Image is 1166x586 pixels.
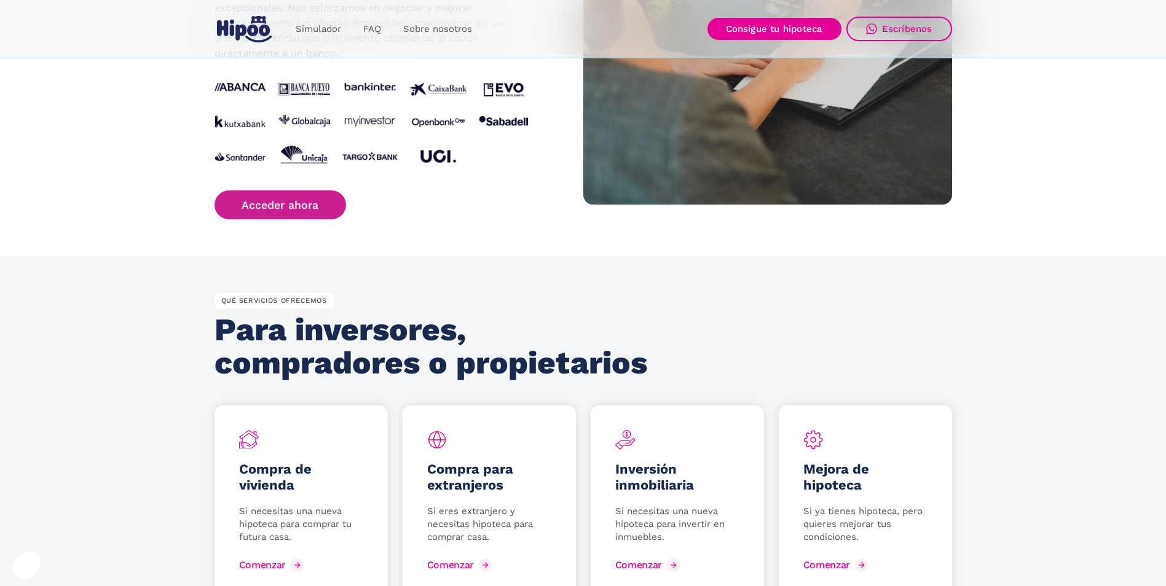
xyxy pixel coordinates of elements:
p: Si necesitas una nueva hipoteca para comprar tu futura casa. [239,505,363,544]
a: Simulador [285,17,352,41]
p: Si eres extranjero y necesitas hipoteca para comprar casa. [427,505,551,544]
h5: Mejora de hipoteca [803,461,928,493]
h5: Inversión inmobiliaria [615,461,739,493]
div: Escríbenos [882,23,932,34]
a: Comenzar [615,555,683,575]
a: FAQ [352,17,392,41]
a: Comenzar [803,555,872,575]
a: Sobre nosotros [392,17,483,41]
div: Comenzar [427,559,474,571]
h5: Compra de vivienda [239,461,363,493]
div: Comenzar [803,559,850,571]
h2: Para inversores, compradores o propietarios [215,313,655,380]
a: Comenzar [427,555,495,575]
h5: Compra para extranjeros [427,461,551,493]
div: Comenzar [239,559,286,571]
p: Si necesitas una nueva hipoteca para invertir en inmuebles. [615,505,739,544]
div: Comenzar [615,559,662,571]
p: Si ya tienes hipoteca, pero quieres mejorar tus condiciones. [803,505,928,544]
a: home [215,11,275,47]
a: Consigue tu hipoteca [707,18,841,40]
a: Comenzar [239,555,307,575]
div: QUÉ SERVICIOS OFRECEMOS [215,293,334,309]
a: Escríbenos [846,17,952,41]
a: Acceder ahora [215,190,347,219]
